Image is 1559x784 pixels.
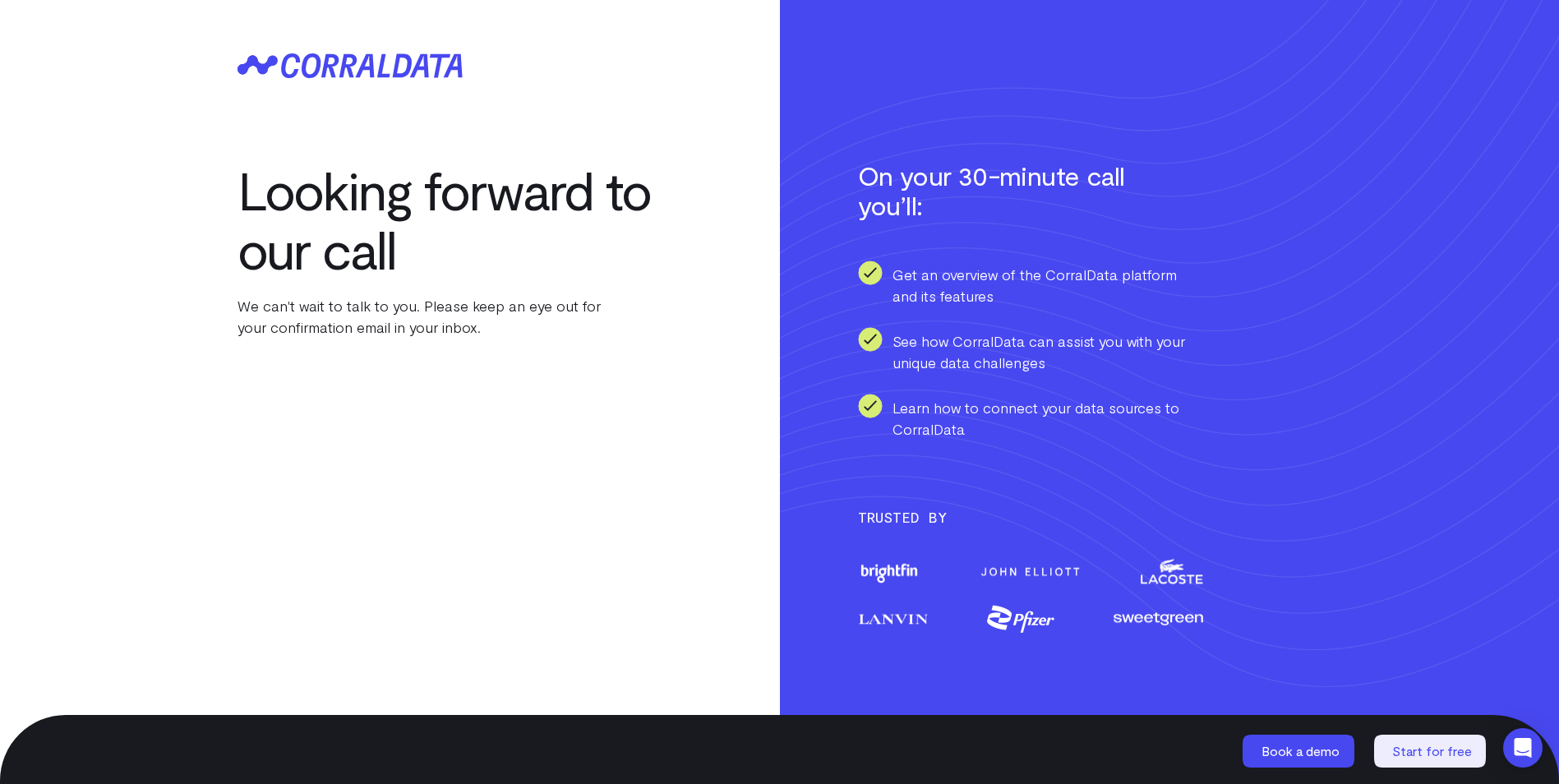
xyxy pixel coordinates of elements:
p: We can't wait to talk to you. Please keep an eye out for your confirmation email in your inbox. [238,295,665,338]
h1: Looking forward to our call [238,160,665,279]
h3: Trusted By [858,505,1322,528]
li: Get an overview of the CorralData platform and its features [858,261,1203,307]
a: Book a demo [1243,735,1358,768]
li: See how CorralData can assist you with your unique data challenges [858,327,1203,373]
h2: On your 30-minute call you’ll: [858,160,1154,219]
span: Book a demo [1261,743,1340,759]
li: Learn how to connect your data sources to CorralData [858,394,1203,440]
div: Open Intercom Messenger [1503,728,1543,768]
span: Start for free [1392,743,1472,759]
a: Start for free [1374,735,1489,768]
